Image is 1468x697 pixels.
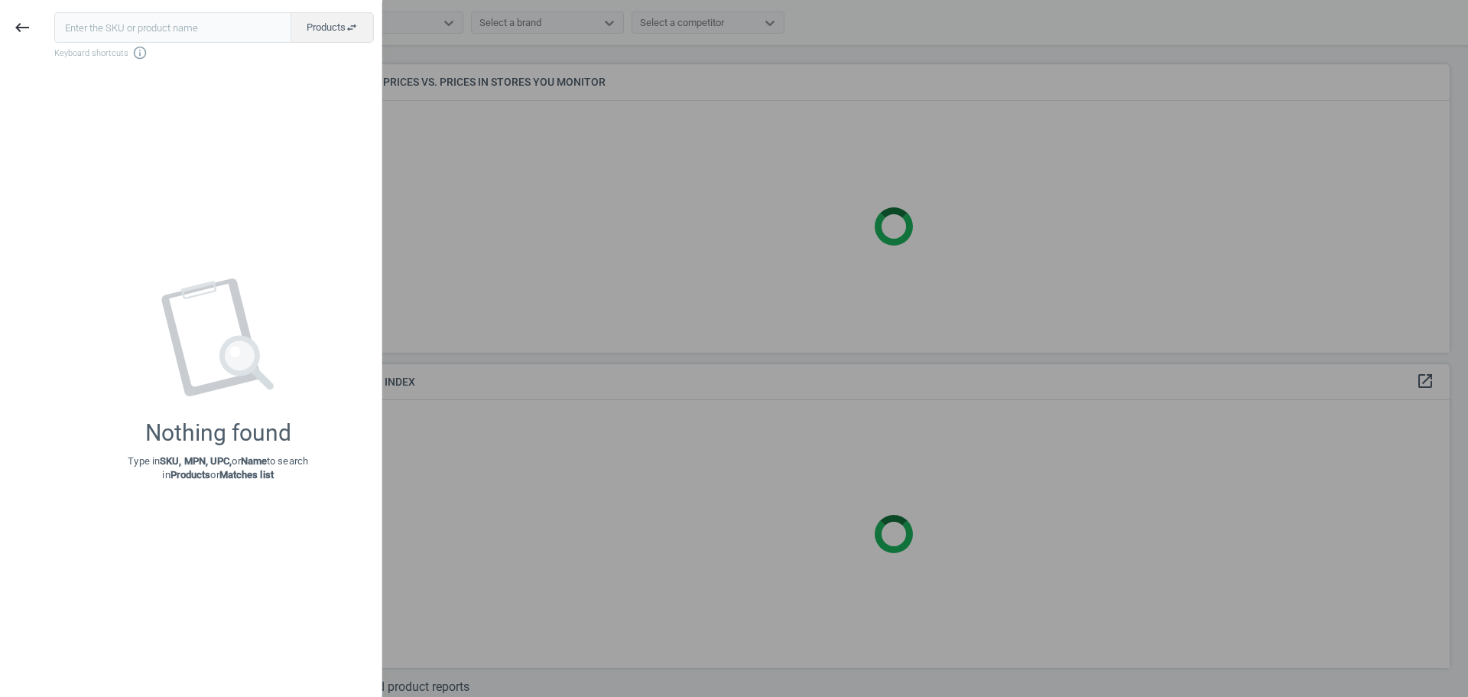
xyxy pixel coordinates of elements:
input: Enter the SKU or product name [54,12,291,43]
strong: SKU, MPN, UPC, [160,455,232,467]
div: Nothing found [145,419,291,447]
button: keyboard_backspace [5,10,40,46]
strong: Products [171,469,211,480]
i: keyboard_backspace [13,18,31,37]
i: info_outline [132,45,148,60]
span: Products [307,21,358,34]
p: Type in or to search in or [128,454,308,482]
button: Productsswap_horiz [291,12,374,43]
strong: Name [241,455,267,467]
i: swap_horiz [346,21,358,34]
strong: Matches list [219,469,274,480]
span: Keyboard shortcuts [54,45,374,60]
